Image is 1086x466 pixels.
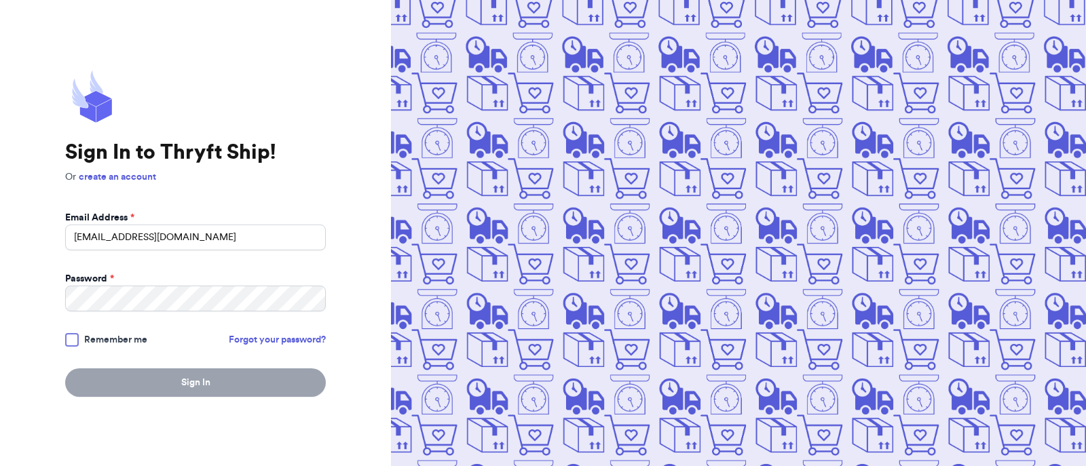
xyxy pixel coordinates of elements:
[79,172,156,182] a: create an account
[65,368,326,397] button: Sign In
[65,272,114,286] label: Password
[65,211,134,225] label: Email Address
[65,170,326,184] p: Or
[229,333,326,347] a: Forgot your password?
[84,333,147,347] span: Remember me
[65,140,326,165] h1: Sign In to Thryft Ship!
